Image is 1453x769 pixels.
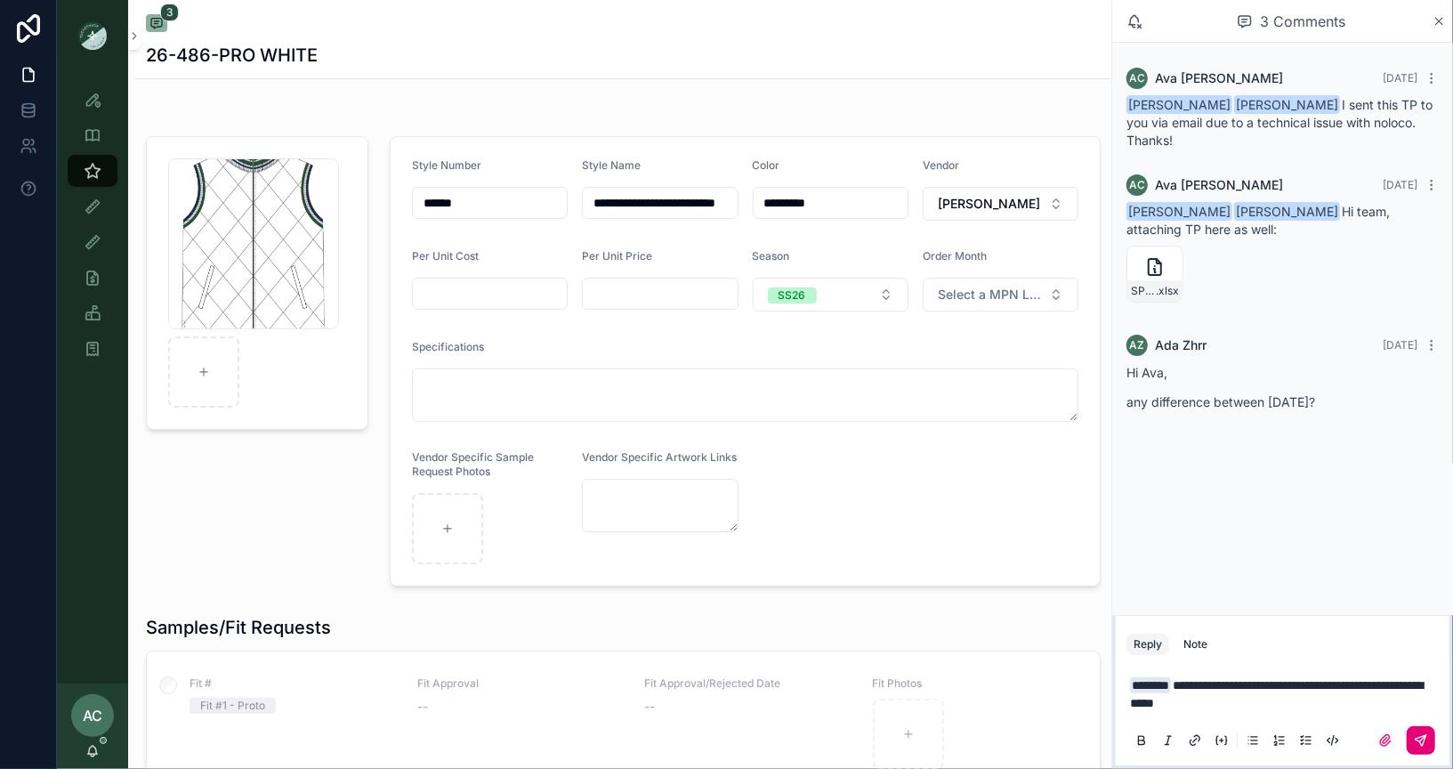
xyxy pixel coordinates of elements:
span: [PERSON_NAME] [1126,202,1232,221]
span: AC [1129,178,1145,192]
span: Vendor Specific Sample Request Photos [412,450,534,478]
div: scrollable content [57,71,128,388]
span: Ava [PERSON_NAME] [1155,176,1283,194]
span: Fit Approval [417,676,624,691]
span: [PERSON_NAME] [1126,95,1232,114]
span: Vendor Specific Artwork Links [582,450,737,464]
span: Season [753,249,790,263]
span: I sent this TP to you via email due to a technical issue with noloco. Thanks! [1126,97,1433,148]
span: Style Name [582,158,641,172]
span: Ava [PERSON_NAME] [1155,69,1283,87]
img: App logo [78,21,107,50]
span: AZ [1130,338,1145,352]
span: [DATE] [1383,178,1417,191]
span: Hi team, attaching TP here as well: [1126,204,1390,237]
span: Fit # [190,676,396,691]
span: SP26_26-486_DIAMOND-QUILT-VEST_VW_ [1131,284,1156,298]
span: Per Unit Price [582,249,652,263]
button: 3 [146,14,167,36]
button: Note [1176,634,1215,655]
div: Fit #1 - Proto [200,698,265,714]
h1: 26-486-PRO WHITE [146,43,318,68]
span: 3 [160,4,179,21]
span: [DATE] [1383,338,1417,352]
button: Select Button [753,278,908,312]
span: Style Number [412,158,481,172]
h1: Samples/Fit Requests [146,615,331,640]
span: AC [1129,71,1145,85]
span: Specifications [412,340,484,353]
span: .xlsx [1156,284,1179,298]
p: any difference between [DATE]? [1126,393,1439,411]
span: Fit Approval/Rejected Date [645,676,852,691]
span: Vendor [923,158,959,172]
span: Color [753,158,780,172]
div: Note [1183,637,1207,652]
span: [DATE] [1383,71,1417,85]
span: -- [645,698,656,716]
button: Reply [1126,634,1169,655]
div: SS26 [779,287,806,304]
span: Fit Photos [872,676,1078,691]
span: Per Unit Cost [412,249,479,263]
span: [PERSON_NAME] [1234,95,1340,114]
button: Select Button [923,278,1078,312]
span: Ada Zhrr [1155,336,1207,354]
span: 3 Comments [1260,11,1345,32]
span: Order Month [923,249,987,263]
span: AC [83,705,102,726]
p: Hi Ava, [1126,363,1439,382]
span: -- [417,698,428,716]
button: Select Button [923,187,1078,221]
span: Select a MPN LEVEL ORDER MONTH [938,286,1042,304]
span: [PERSON_NAME] [938,195,1040,213]
span: [PERSON_NAME] [1234,202,1340,221]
